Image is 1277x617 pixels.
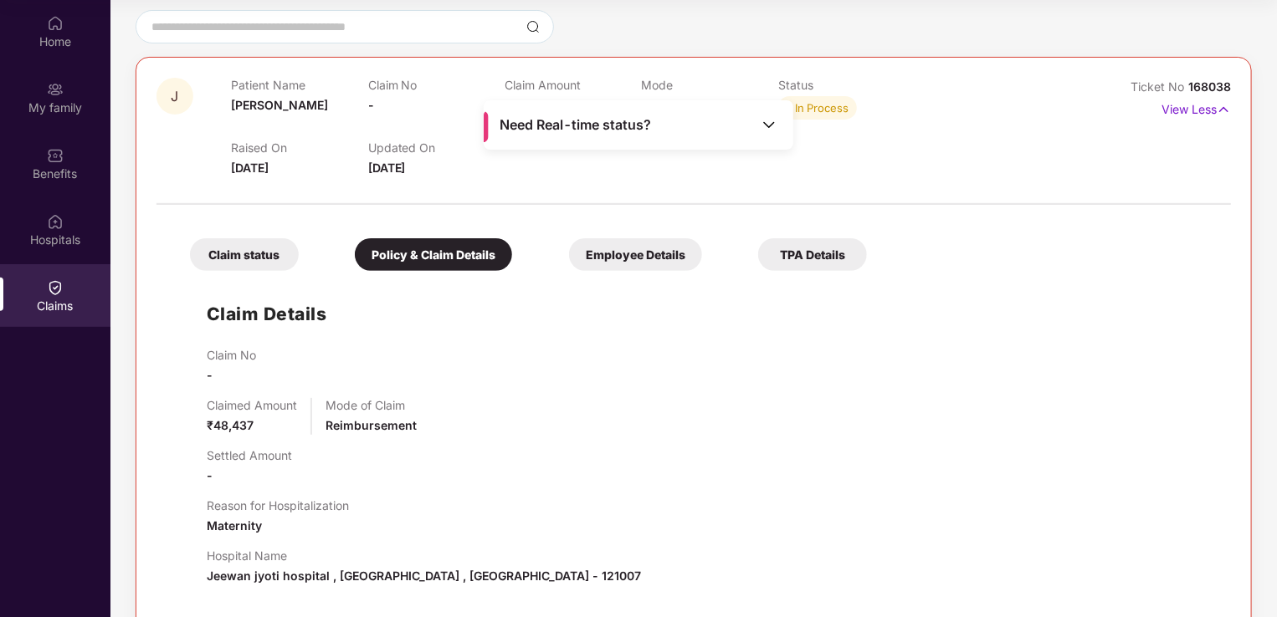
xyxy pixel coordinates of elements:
img: svg+xml;base64,PHN2ZyBpZD0iU2VhcmNoLTMyeDMyIiB4bWxucz0iaHR0cDovL3d3dy53My5vcmcvMjAwMC9zdmciIHdpZH... [526,20,540,33]
span: [PERSON_NAME] [231,98,328,112]
p: Claim Amount [505,78,641,92]
p: Mode of Claim [326,398,417,412]
img: svg+xml;base64,PHN2ZyB3aWR0aD0iMjAiIGhlaWdodD0iMjAiIHZpZXdCb3g9IjAgMCAyMCAyMCIgZmlsbD0ibm9uZSIgeG... [47,81,64,98]
span: Jeewan jyoti hospital , [GEOGRAPHIC_DATA] , [GEOGRAPHIC_DATA] - 121007 [207,569,641,583]
img: svg+xml;base64,PHN2ZyBpZD0iQ2xhaW0iIHhtbG5zPSJodHRwOi8vd3d3LnczLm9yZy8yMDAwL3N2ZyIgd2lkdGg9IjIwIi... [47,279,64,296]
span: 168038 [1188,79,1231,94]
span: Need Real-time status? [500,116,651,134]
p: Mode [642,78,778,92]
div: TPA Details [758,238,867,271]
p: Claim No [368,78,505,92]
span: Reimbursement [326,418,417,432]
p: Raised On [231,140,367,155]
p: View Less [1162,96,1231,119]
p: Updated On [368,140,505,155]
img: Toggle Icon [761,116,777,133]
span: - [207,368,213,382]
div: Employee Details [569,238,702,271]
span: ₹48,437 [505,98,551,112]
span: - [368,98,374,112]
span: J [172,89,179,104]
p: Hospital Name [207,548,641,563]
span: Ticket No [1131,79,1188,94]
img: svg+xml;base64,PHN2ZyBpZD0iSG9zcGl0YWxzIiB4bWxucz0iaHR0cDovL3d3dy53My5vcmcvMjAwMC9zdmciIHdpZHRoPS... [47,213,64,230]
img: svg+xml;base64,PHN2ZyBpZD0iQmVuZWZpdHMiIHhtbG5zPSJodHRwOi8vd3d3LnczLm9yZy8yMDAwL3N2ZyIgd2lkdGg9Ij... [47,147,64,164]
h1: Claim Details [207,300,327,328]
span: [DATE] [368,161,406,175]
img: svg+xml;base64,PHN2ZyBpZD0iSG9tZSIgeG1sbnM9Imh0dHA6Ly93d3cudzMub3JnLzIwMDAvc3ZnIiB3aWR0aD0iMjAiIG... [47,15,64,32]
span: ₹48,437 [207,418,254,432]
p: Claimed Amount [207,398,297,412]
div: In Process [795,99,849,116]
p: Claim No [207,348,256,362]
span: - [207,468,213,482]
span: Reimbursement [642,98,733,112]
span: [DATE] [231,161,269,175]
p: Patient Name [231,78,367,92]
img: svg+xml;base64,PHN2ZyB4bWxucz0iaHR0cDovL3d3dy53My5vcmcvMjAwMC9zdmciIHdpZHRoPSIxNyIgaGVpZ2h0PSIxNy... [1217,100,1231,119]
div: Policy & Claim Details [355,238,512,271]
span: Maternity [207,518,262,533]
p: Reason for Hospitalization [207,498,349,512]
p: Status [778,78,915,92]
div: Claim status [190,238,299,271]
p: Settled Amount [207,448,292,462]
